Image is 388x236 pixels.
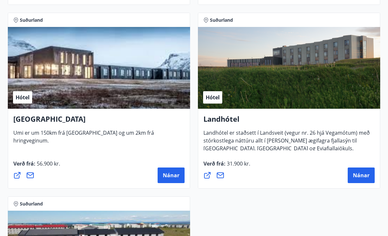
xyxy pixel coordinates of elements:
[353,172,369,179] span: Nánar
[13,114,185,129] h4: [GEOGRAPHIC_DATA]
[206,94,220,101] span: Hótel
[203,129,370,157] span: Landhótel er staðsett í Landsveit (vegur nr. 26 hjá Vegamótum) með stórkostlega náttúru allt í [P...
[348,168,375,183] button: Nánar
[13,129,154,149] span: Umi er um 150km frá [GEOGRAPHIC_DATA] og um 2km frá hringveginum.
[163,172,179,179] span: Nánar
[158,168,185,183] button: Nánar
[203,114,375,129] h4: Landhótel
[210,17,233,23] span: Suðurland
[20,201,43,207] span: Suðurland
[203,160,250,172] span: Verð frá :
[13,160,60,172] span: Verð frá :
[226,160,250,167] span: 31.900 kr.
[35,160,60,167] span: 56.900 kr.
[20,17,43,23] span: Suðurland
[16,94,30,101] span: Hótel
